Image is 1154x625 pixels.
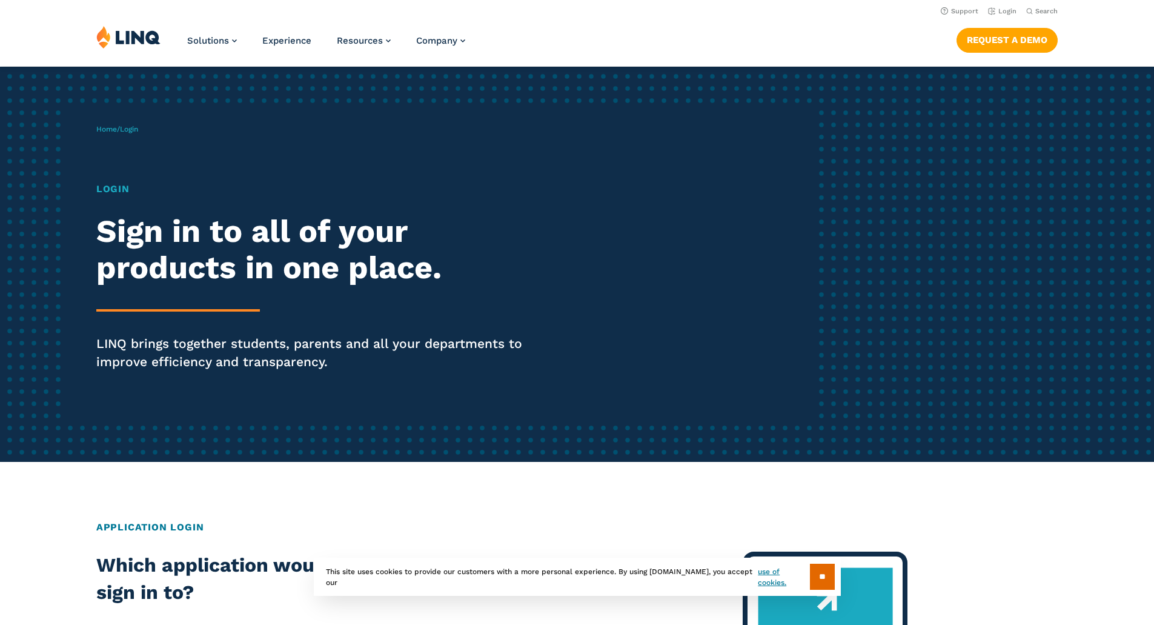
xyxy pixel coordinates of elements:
[96,213,541,286] h2: Sign in to all of your products in one place.
[416,35,465,46] a: Company
[337,35,391,46] a: Resources
[262,35,311,46] a: Experience
[96,520,1058,535] h2: Application Login
[187,35,237,46] a: Solutions
[941,7,978,15] a: Support
[758,566,809,588] a: use of cookies.
[314,558,841,596] div: This site uses cookies to provide our customers with a more personal experience. By using [DOMAIN...
[957,28,1058,52] a: Request a Demo
[96,125,138,133] span: /
[120,125,138,133] span: Login
[988,7,1016,15] a: Login
[96,552,480,607] h2: Which application would you like to sign in to?
[1035,7,1058,15] span: Search
[187,35,229,46] span: Solutions
[416,35,457,46] span: Company
[96,125,117,133] a: Home
[96,182,541,196] h1: Login
[957,25,1058,52] nav: Button Navigation
[337,35,383,46] span: Resources
[1026,7,1058,16] button: Open Search Bar
[96,25,161,48] img: LINQ | K‑12 Software
[96,335,541,371] p: LINQ brings together students, parents and all your departments to improve efficiency and transpa...
[187,25,465,65] nav: Primary Navigation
